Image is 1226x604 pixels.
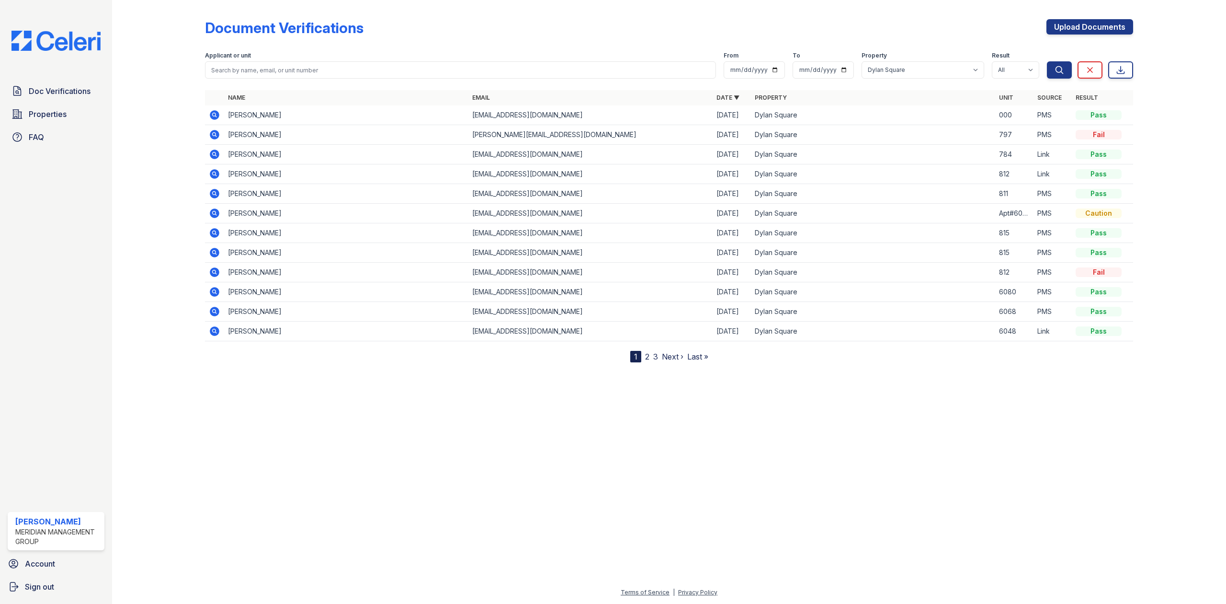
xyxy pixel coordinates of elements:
td: [DATE] [713,145,751,164]
td: Dylan Square [751,243,995,263]
td: [PERSON_NAME] [224,223,468,243]
div: Pass [1076,228,1122,238]
a: 2 [645,352,649,361]
span: Doc Verifications [29,85,91,97]
td: [PERSON_NAME] [224,263,468,282]
td: PMS [1033,204,1072,223]
td: [EMAIL_ADDRESS][DOMAIN_NAME] [468,204,713,223]
a: Property [755,94,787,101]
td: [DATE] [713,204,751,223]
td: PMS [1033,223,1072,243]
span: FAQ [29,131,44,143]
td: PMS [1033,184,1072,204]
td: PMS [1033,105,1072,125]
div: Fail [1076,130,1122,139]
td: Link [1033,322,1072,341]
td: Link [1033,164,1072,184]
a: FAQ [8,128,104,147]
td: [PERSON_NAME] [224,184,468,204]
div: Pass [1076,150,1122,159]
td: [PERSON_NAME] [224,164,468,184]
td: [EMAIL_ADDRESS][DOMAIN_NAME] [468,223,713,243]
label: Result [992,52,1010,59]
a: Source [1037,94,1062,101]
div: Caution [1076,209,1122,218]
td: [DATE] [713,263,751,282]
span: Properties [29,108,67,120]
td: Link [1033,145,1072,164]
td: [DATE] [713,184,751,204]
a: Last » [687,352,708,361]
td: [EMAIL_ADDRESS][DOMAIN_NAME] [468,243,713,263]
a: Account [4,554,108,573]
td: [DATE] [713,243,751,263]
td: 815 [995,243,1033,263]
td: [EMAIL_ADDRESS][DOMAIN_NAME] [468,263,713,282]
div: Pass [1076,110,1122,120]
td: [EMAIL_ADDRESS][DOMAIN_NAME] [468,105,713,125]
td: [EMAIL_ADDRESS][DOMAIN_NAME] [468,184,713,204]
td: [PERSON_NAME] [224,243,468,263]
td: [EMAIL_ADDRESS][DOMAIN_NAME] [468,282,713,302]
td: Dylan Square [751,302,995,322]
td: Apt#6072 [995,204,1033,223]
img: CE_Logo_Blue-a8612792a0a2168367f1c8372b55b34899dd931a85d93a1a3d3e32e68fde9ad4.png [4,31,108,51]
div: [PERSON_NAME] [15,516,101,527]
a: Terms of Service [621,589,670,596]
td: PMS [1033,243,1072,263]
td: 784 [995,145,1033,164]
td: [EMAIL_ADDRESS][DOMAIN_NAME] [468,164,713,184]
td: [DATE] [713,125,751,145]
a: Doc Verifications [8,81,104,101]
td: [PERSON_NAME] [224,204,468,223]
td: Dylan Square [751,145,995,164]
td: [DATE] [713,282,751,302]
a: Next › [662,352,683,361]
td: Dylan Square [751,125,995,145]
a: Unit [999,94,1013,101]
div: Pass [1076,169,1122,179]
td: Dylan Square [751,282,995,302]
td: 000 [995,105,1033,125]
a: Name [228,94,245,101]
td: [PERSON_NAME] [224,302,468,322]
td: [PERSON_NAME] [224,322,468,341]
label: Property [862,52,887,59]
td: [PERSON_NAME] [224,105,468,125]
a: Sign out [4,577,108,596]
div: Fail [1076,267,1122,277]
td: 812 [995,263,1033,282]
a: Result [1076,94,1098,101]
td: Dylan Square [751,223,995,243]
label: To [793,52,800,59]
td: Dylan Square [751,263,995,282]
td: [EMAIL_ADDRESS][DOMAIN_NAME] [468,302,713,322]
td: 811 [995,184,1033,204]
a: Date ▼ [716,94,739,101]
td: 797 [995,125,1033,145]
td: [DATE] [713,164,751,184]
td: Dylan Square [751,105,995,125]
td: [DATE] [713,105,751,125]
input: Search by name, email, or unit number [205,61,716,79]
td: [EMAIL_ADDRESS][DOMAIN_NAME] [468,322,713,341]
td: PMS [1033,302,1072,322]
td: Dylan Square [751,184,995,204]
td: [PERSON_NAME] [224,145,468,164]
span: Sign out [25,581,54,592]
div: | [673,589,675,596]
label: From [724,52,738,59]
td: [DATE] [713,322,751,341]
div: Pass [1076,287,1122,297]
div: Document Verifications [205,19,363,36]
td: 6068 [995,302,1033,322]
a: Email [472,94,490,101]
td: [PERSON_NAME] [224,282,468,302]
td: [PERSON_NAME][EMAIL_ADDRESS][DOMAIN_NAME] [468,125,713,145]
td: PMS [1033,263,1072,282]
div: Pass [1076,248,1122,257]
div: Pass [1076,326,1122,336]
td: Dylan Square [751,204,995,223]
a: 3 [653,352,658,361]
